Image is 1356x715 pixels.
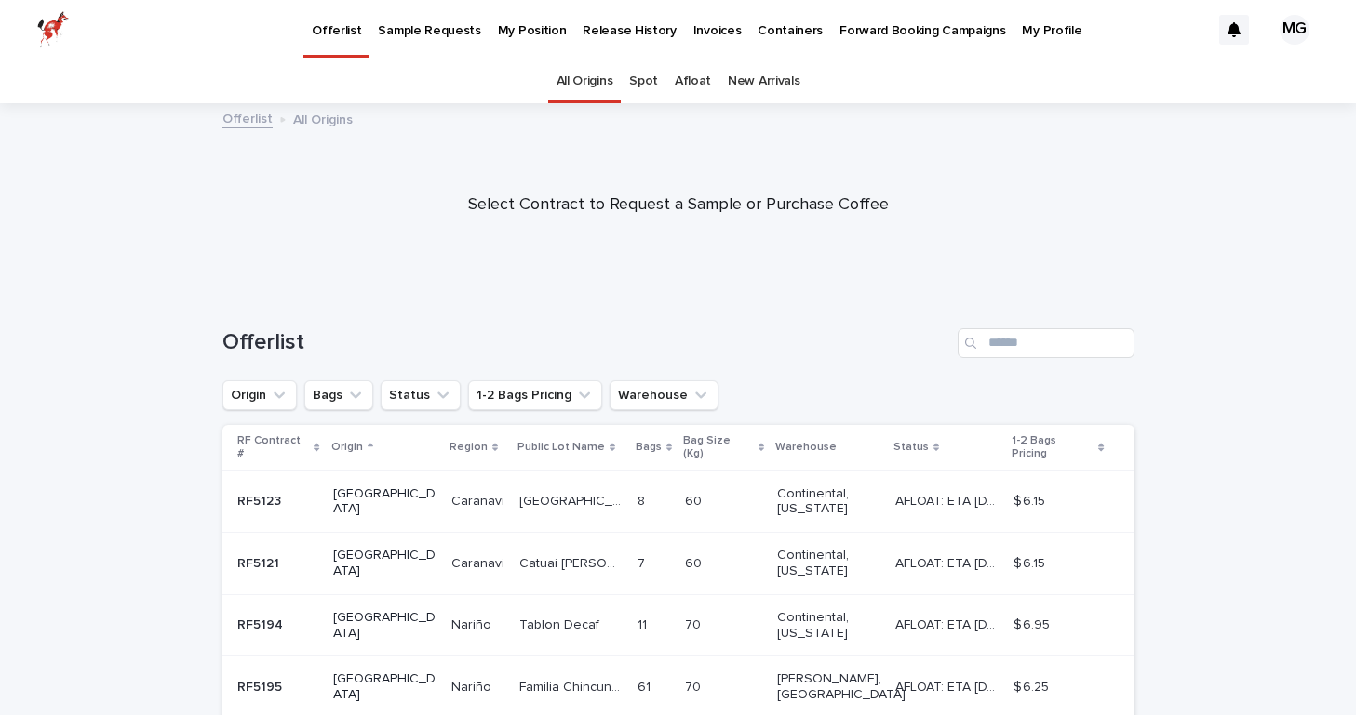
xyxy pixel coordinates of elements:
[222,380,297,410] button: Origin
[1014,614,1054,633] p: $ 6.95
[237,430,310,465] p: RF Contract #
[304,380,373,410] button: Bags
[333,548,436,579] p: [GEOGRAPHIC_DATA]
[333,671,436,703] p: [GEOGRAPHIC_DATA]
[222,107,273,128] a: Offerlist
[331,437,363,457] p: Origin
[237,552,283,572] p: RF5121
[775,437,837,457] p: Warehouse
[685,614,705,633] p: 70
[450,437,488,457] p: Region
[468,380,602,410] button: 1-2 Bags Pricing
[451,490,508,510] p: Caranavi
[557,60,613,103] a: All Origins
[237,676,286,695] p: RF5195
[519,490,626,510] p: [GEOGRAPHIC_DATA]
[333,486,436,518] p: [GEOGRAPHIC_DATA]
[958,328,1134,358] input: Search
[1014,490,1049,510] p: $ 6.15
[519,614,603,633] p: Tablon Decaf
[629,60,658,103] a: Spot
[638,552,649,572] p: 7
[222,594,1134,656] tr: RF5194RF5194 [GEOGRAPHIC_DATA]NariñoNariño Tablon DecafTablon Decaf 1111 7070 Continental, [US_ST...
[37,11,69,48] img: zttTXibQQrCfv9chImQE
[895,614,1002,633] p: AFLOAT: ETA 10-23-2025
[1014,552,1049,572] p: $ 6.15
[237,614,287,633] p: RF5194
[895,552,1002,572] p: AFLOAT: ETA 10-23-2025
[222,533,1134,595] tr: RF5121RF5121 [GEOGRAPHIC_DATA]CaranaviCaranavi Catuai [PERSON_NAME]Catuai [PERSON_NAME] 77 6060 C...
[638,614,651,633] p: 11
[517,437,605,457] p: Public Lot Name
[237,490,285,510] p: RF5123
[381,380,461,410] button: Status
[293,108,353,128] p: All Origins
[1012,430,1094,465] p: 1-2 Bags Pricing
[222,329,950,356] h1: Offerlist
[610,380,718,410] button: Warehouse
[451,614,495,633] p: Nariño
[519,552,626,572] p: Catuai [PERSON_NAME]
[306,195,1051,216] p: Select Contract to Request a Sample or Purchase Coffee
[1280,15,1309,45] div: MG
[222,470,1134,533] tr: RF5123RF5123 [GEOGRAPHIC_DATA]CaranaviCaranavi [GEOGRAPHIC_DATA][GEOGRAPHIC_DATA] 88 6060 Contine...
[638,676,654,695] p: 61
[685,552,705,572] p: 60
[675,60,711,103] a: Afloat
[895,490,1002,510] p: AFLOAT: ETA 10-23-2025
[728,60,799,103] a: New Arrivals
[895,676,1002,695] p: AFLOAT: ETA 10-22-2025
[685,490,705,510] p: 60
[451,552,508,572] p: Caranavi
[893,437,929,457] p: Status
[333,610,436,642] p: [GEOGRAPHIC_DATA]
[683,430,754,465] p: Bag Size (Kg)
[638,490,649,510] p: 8
[519,676,626,695] p: Familia Chincunque
[636,437,662,457] p: Bags
[1014,676,1053,695] p: $ 6.25
[685,676,705,695] p: 70
[451,676,495,695] p: Nariño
